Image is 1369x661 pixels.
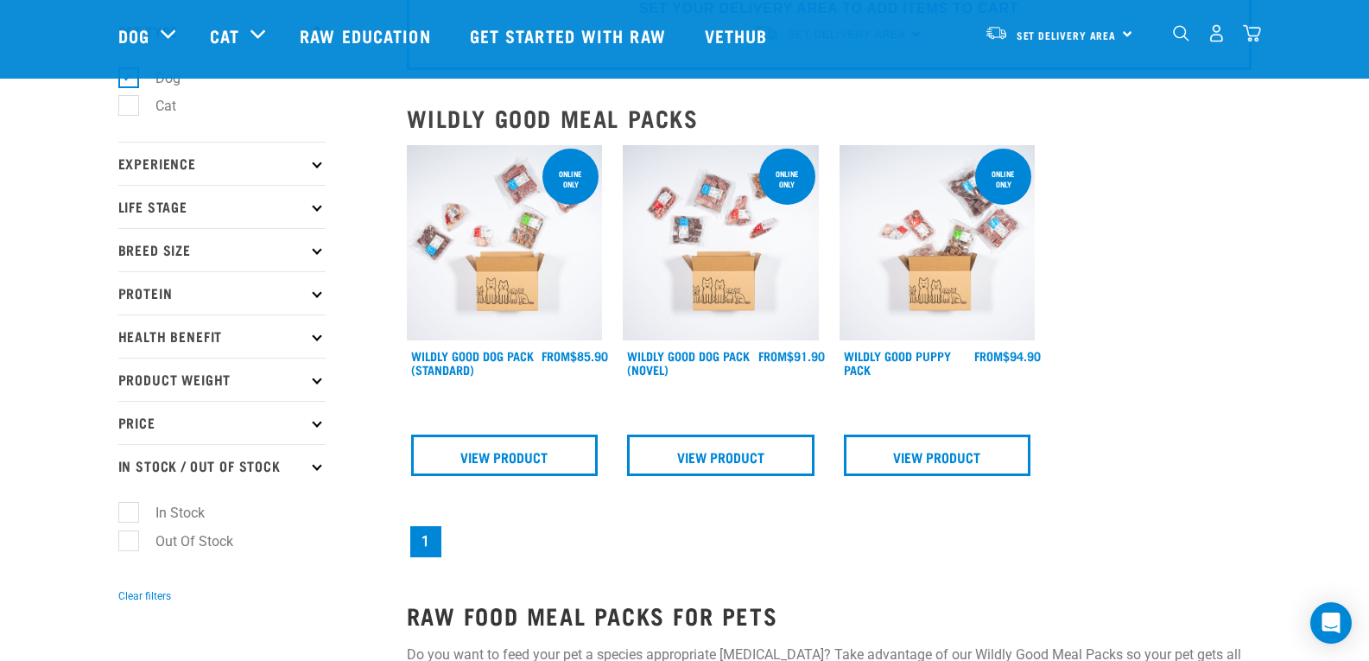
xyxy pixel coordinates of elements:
a: Dog [118,22,149,48]
div: Open Intercom Messenger [1310,602,1352,644]
p: Product Weight [118,358,326,401]
label: In Stock [128,502,212,524]
a: Wildly Good Dog Pack (Novel) [627,353,750,372]
label: Dog [128,67,187,89]
img: Dog 0 2sec [407,145,603,341]
a: View Product [411,435,599,476]
h2: Wildly Good Meal Packs [407,105,1252,131]
a: Wildly Good Puppy Pack [844,353,951,372]
a: Wildly Good Dog Pack (Standard) [411,353,534,372]
div: $85.90 [542,349,608,363]
img: Dog Novel 0 2sec [623,145,819,341]
img: home-icon-1@2x.png [1173,25,1189,41]
img: van-moving.png [985,25,1008,41]
p: Experience [118,142,326,185]
a: Vethub [688,1,789,70]
div: Online Only [759,161,815,197]
label: Out Of Stock [128,531,240,552]
nav: pagination [407,523,1252,561]
button: Clear filters [118,588,171,604]
p: Life Stage [118,185,326,228]
a: Page 1 [410,526,441,557]
img: user.png [1207,24,1226,42]
span: FROM [974,353,1003,359]
p: Price [118,401,326,444]
p: Health Benefit [118,315,326,358]
div: $91.90 [758,349,825,363]
span: Set Delivery Area [1017,32,1117,38]
div: Online Only [542,161,599,197]
a: View Product [844,435,1031,476]
p: Breed Size [118,228,326,271]
img: Puppy 0 2sec [840,145,1036,341]
span: FROM [542,353,570,359]
div: $94.90 [974,349,1041,363]
a: View Product [627,435,814,476]
a: Get started with Raw [453,1,688,70]
a: Cat [210,22,239,48]
img: home-icon@2x.png [1243,24,1261,42]
strong: RAW FOOD MEAL PACKS FOR PETS [407,608,778,621]
p: Protein [118,271,326,315]
div: Online Only [975,161,1031,197]
span: FROM [758,353,787,359]
p: In Stock / Out Of Stock [118,444,326,487]
a: Raw Education [282,1,452,70]
label: Cat [128,95,183,117]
